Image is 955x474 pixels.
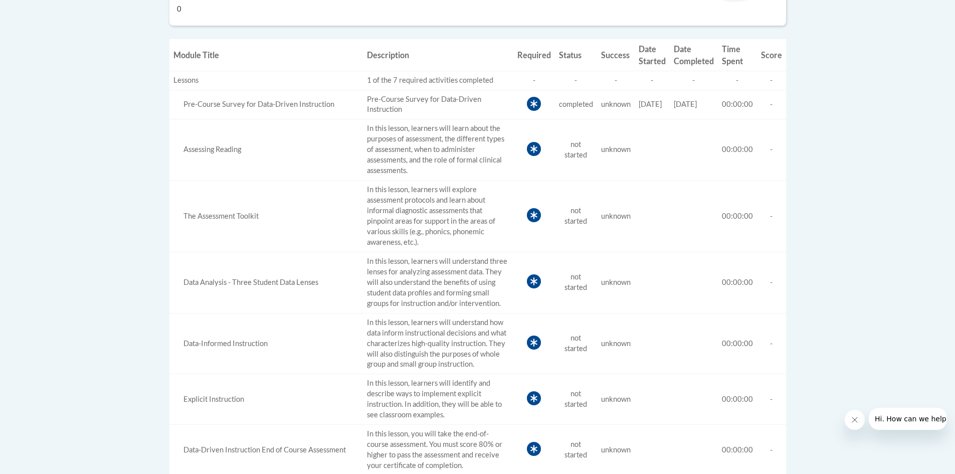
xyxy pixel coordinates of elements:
[173,445,359,455] div: In this lesson, you will take the end-of-course assessment. You must score 80% or higher to pass ...
[845,410,865,430] iframe: Close message
[555,71,597,90] td: -
[173,75,359,86] div: Lessons
[635,39,670,71] th: Date Started
[513,39,555,71] th: Required
[363,90,513,119] td: Pre-Course Survey for Data-Driven Instruction
[173,144,359,155] div: In this lesson, learners will learn about the purposes of assessment, the different types of asse...
[770,212,773,220] span: -
[635,71,670,90] td: -
[601,278,631,286] span: unknown
[670,71,718,90] td: -
[363,39,513,71] th: Description
[757,39,786,71] th: Score
[770,395,773,403] span: -
[564,440,587,459] span: not started
[722,278,753,286] span: 00:00:00
[6,7,81,15] span: Hi. How can we help?
[363,374,513,425] td: In this lesson, learners will identify and describe ways to implement explicit instruction. In ad...
[601,212,631,220] span: unknown
[513,71,555,90] td: -
[770,278,773,286] span: -
[564,140,587,159] span: not started
[169,39,363,71] th: Module Title
[718,71,757,90] td: -
[601,145,631,153] span: unknown
[869,408,947,430] iframe: Message from company
[770,76,773,84] span: -
[559,100,593,108] span: completed
[722,145,753,153] span: 00:00:00
[564,334,587,353] span: not started
[173,277,359,288] div: In this lesson, learners will understand three lenses for analyzing assessment data. They will al...
[363,119,513,181] td: In this lesson, learners will learn about the purposes of assessment, the different types of asse...
[722,395,753,403] span: 00:00:00
[770,145,773,153] span: -
[722,212,753,220] span: 00:00:00
[173,394,359,405] div: In this lesson, learners will identify and describe ways to implement explicit instruction. In ad...
[173,99,359,110] div: Pre-Course Survey for Data-Driven Instruction
[670,39,718,71] th: Date Completed
[363,313,513,374] td: In this lesson, learners will understand how data inform instructional decisions and what charact...
[601,339,631,348] span: unknown
[718,39,757,71] th: Time Spent
[564,206,587,225] span: not started
[363,181,513,252] td: In this lesson, learners will explore assessment protocols and learn about informal diagnostic as...
[597,39,635,71] th: Success
[564,272,587,291] span: not started
[564,389,587,408] span: not started
[770,445,773,454] span: -
[597,71,635,90] td: -
[722,100,753,108] span: 00:00:00
[601,395,631,403] span: unknown
[770,339,773,348] span: -
[177,4,181,15] span: 0
[363,252,513,313] td: In this lesson, learners will understand three lenses for analyzing assessment data. They will al...
[639,100,662,108] span: [DATE]
[173,339,359,349] div: In this lesson, learners will understand how data inform instructional decisions and what charact...
[722,445,753,454] span: 00:00:00
[555,39,597,71] th: Status
[722,339,753,348] span: 00:00:00
[674,100,697,108] span: [DATE]
[601,100,631,108] span: unknown
[367,75,509,86] div: 1 of the 7 required activities completed
[173,211,359,222] div: In this lesson, learners will explore assessment protocols and learn about informal diagnostic as...
[770,100,773,108] span: -
[601,445,631,454] span: unknown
